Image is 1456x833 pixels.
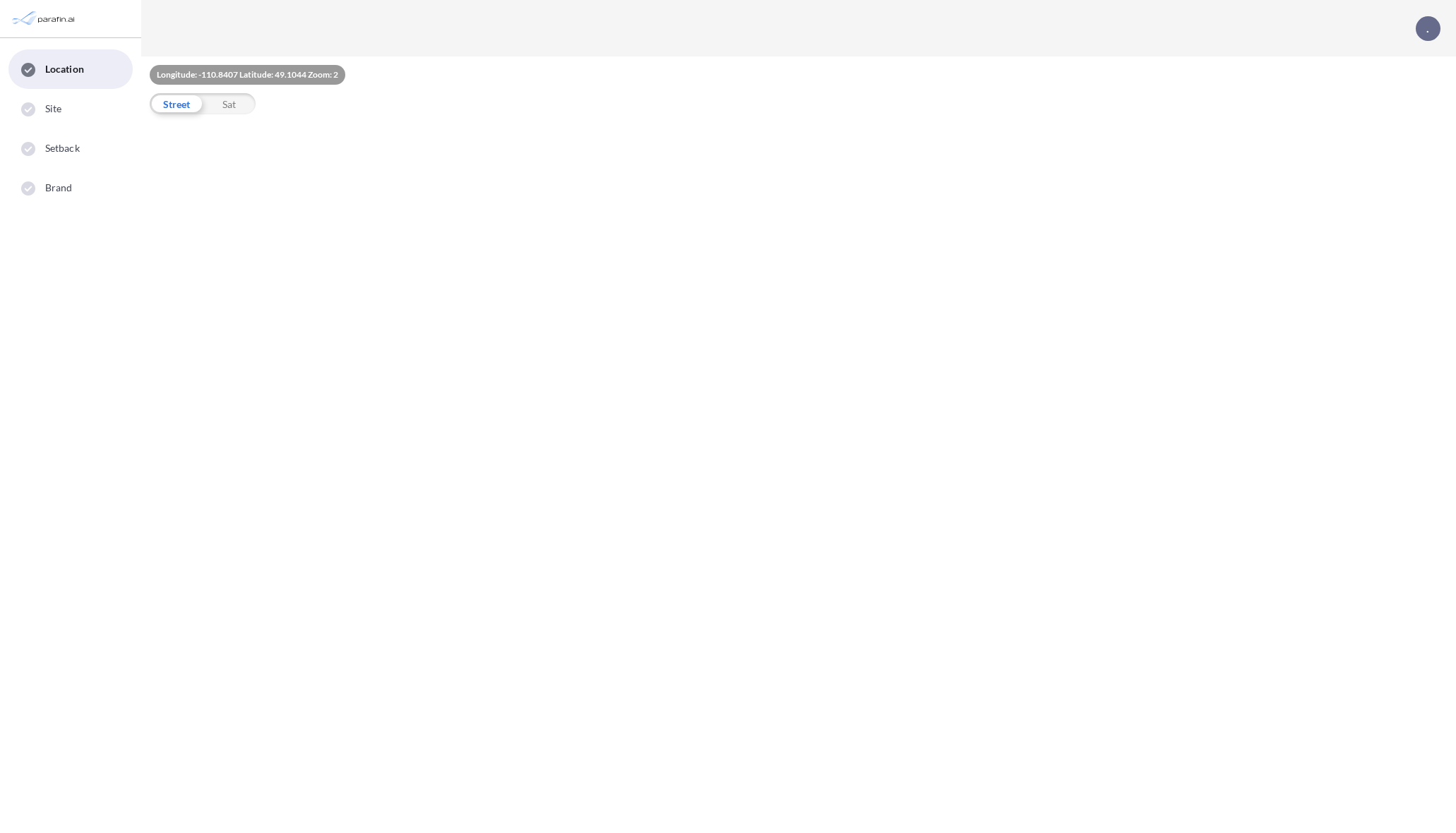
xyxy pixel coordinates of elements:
[45,181,73,195] span: Brand
[45,102,61,116] span: Site
[150,93,203,114] div: Street
[1426,22,1429,35] p: .
[150,65,345,85] div: Longitude: -110.8407 Latitude: 49.1044 Zoom: 2
[203,93,256,114] div: Sat
[45,62,84,76] span: Location
[45,141,80,155] span: Setback
[11,6,79,32] img: Parafin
